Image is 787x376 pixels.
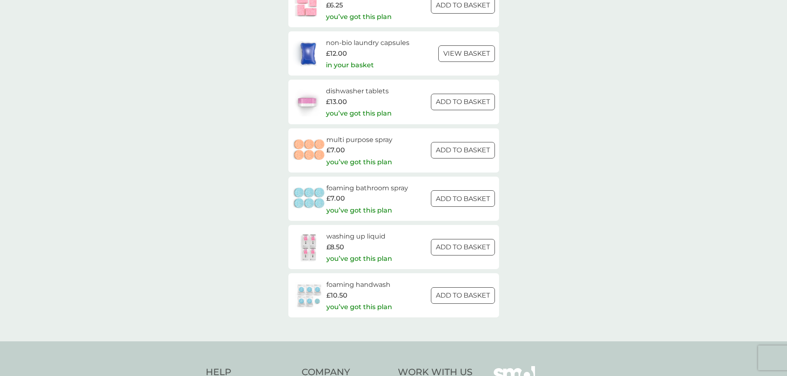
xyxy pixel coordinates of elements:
[326,290,347,301] span: £10.50
[292,87,321,116] img: dishwasher tablets
[326,157,392,168] p: you’ve got this plan
[326,253,392,264] p: you’ve got this plan
[326,242,344,253] span: £8.50
[326,193,345,204] span: £7.00
[326,108,392,119] p: you’ve got this plan
[292,136,326,165] img: multi purpose spray
[431,190,495,207] button: ADD TO BASKET
[436,97,490,107] p: ADD TO BASKET
[326,60,374,71] p: in your basket
[326,145,345,156] span: £7.00
[431,142,495,158] button: ADD TO BASKET
[326,38,409,48] h6: non-bio laundry capsules
[431,94,495,110] button: ADD TO BASKET
[326,48,347,59] span: £12.00
[326,86,392,97] h6: dishwasher tablets
[326,12,392,22] p: you’ve got this plan
[436,242,490,253] p: ADD TO BASKET
[292,281,326,310] img: foaming handwash
[431,239,495,255] button: ADD TO BASKET
[326,231,392,242] h6: washing up liquid
[443,48,490,59] p: view basket
[326,302,392,312] p: you’ve got this plan
[326,97,347,107] span: £13.00
[438,45,495,62] button: view basket
[326,183,408,194] h6: foaming bathroom spray
[326,205,392,216] p: you’ve got this plan
[436,290,490,301] p: ADD TO BASKET
[292,233,326,262] img: washing up liquid
[292,39,324,68] img: non-bio laundry capsules
[326,135,392,145] h6: multi purpose spray
[431,287,495,304] button: ADD TO BASKET
[436,194,490,204] p: ADD TO BASKET
[436,145,490,156] p: ADD TO BASKET
[326,279,392,290] h6: foaming handwash
[292,184,326,213] img: foaming bathroom spray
